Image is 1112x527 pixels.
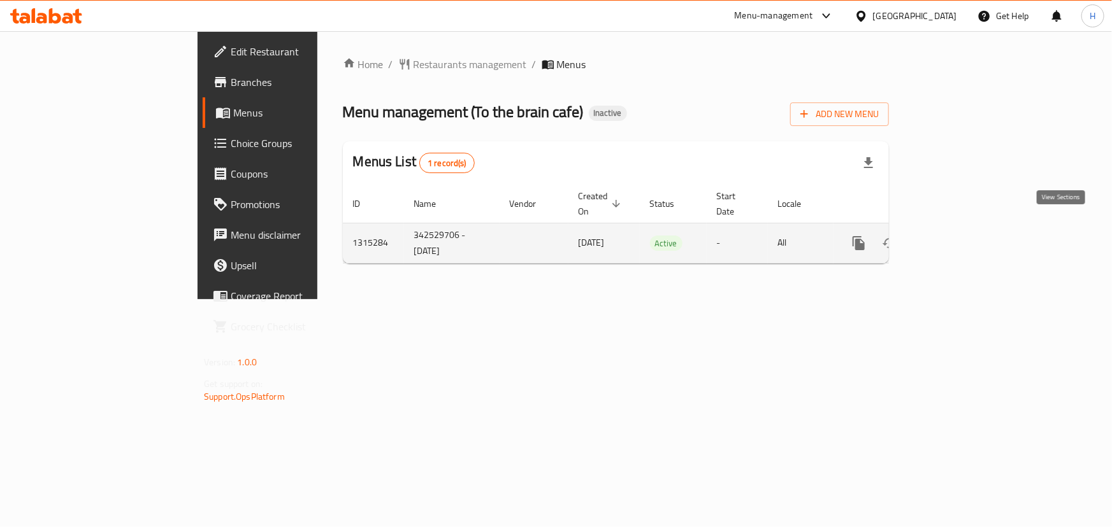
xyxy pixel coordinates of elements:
a: Edit Restaurant [203,36,383,67]
span: Choice Groups [231,136,373,151]
h2: Menus List [353,152,475,173]
span: Branches [231,74,373,90]
span: Coupons [231,166,373,181]
span: 1 record(s) [420,157,474,169]
a: Coupons [203,158,383,189]
th: Actions [834,185,976,223]
a: Menus [203,97,383,128]
div: Inactive [589,106,627,121]
span: Vendor [510,196,553,211]
span: Version: [204,354,235,370]
a: Choice Groups [203,128,383,158]
span: Created On [579,188,625,219]
td: - [707,223,768,263]
span: H [1090,9,1095,23]
div: Export file [853,148,884,178]
div: Menu-management [735,8,813,24]
button: more [844,228,874,258]
span: Menus [233,105,373,120]
span: Inactive [589,108,627,118]
span: Add New Menu [800,106,879,122]
button: Add New Menu [790,102,889,126]
table: enhanced table [343,185,976,263]
span: Coverage Report [231,288,373,304]
a: Branches [203,67,383,97]
span: 1.0.0 [237,354,257,370]
div: Total records count [419,153,475,173]
button: Change Status [874,228,905,258]
div: [GEOGRAPHIC_DATA] [873,9,957,23]
span: Locale [778,196,818,211]
li: / [389,57,393,72]
span: Menu management ( To the brain cafe ) [343,97,584,126]
span: Promotions [231,197,373,212]
li: / [532,57,537,72]
a: Upsell [203,250,383,281]
a: Menu disclaimer [203,220,383,250]
span: Edit Restaurant [231,44,373,59]
span: Menus [557,57,586,72]
span: Grocery Checklist [231,319,373,334]
a: Coverage Report [203,281,383,311]
span: Get support on: [204,376,263,392]
span: Status [650,196,691,211]
nav: breadcrumb [343,57,889,72]
td: All [768,223,834,263]
a: Support.OpsPlatform [204,388,285,405]
td: 342529706 - [DATE] [404,223,500,263]
span: Start Date [717,188,753,219]
span: Active [650,236,682,251]
a: Restaurants management [398,57,527,72]
span: [DATE] [579,234,605,251]
span: Menu disclaimer [231,227,373,242]
a: Promotions [203,189,383,220]
span: Name [414,196,453,211]
span: ID [353,196,377,211]
span: Restaurants management [414,57,527,72]
span: Upsell [231,258,373,273]
a: Grocery Checklist [203,311,383,342]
